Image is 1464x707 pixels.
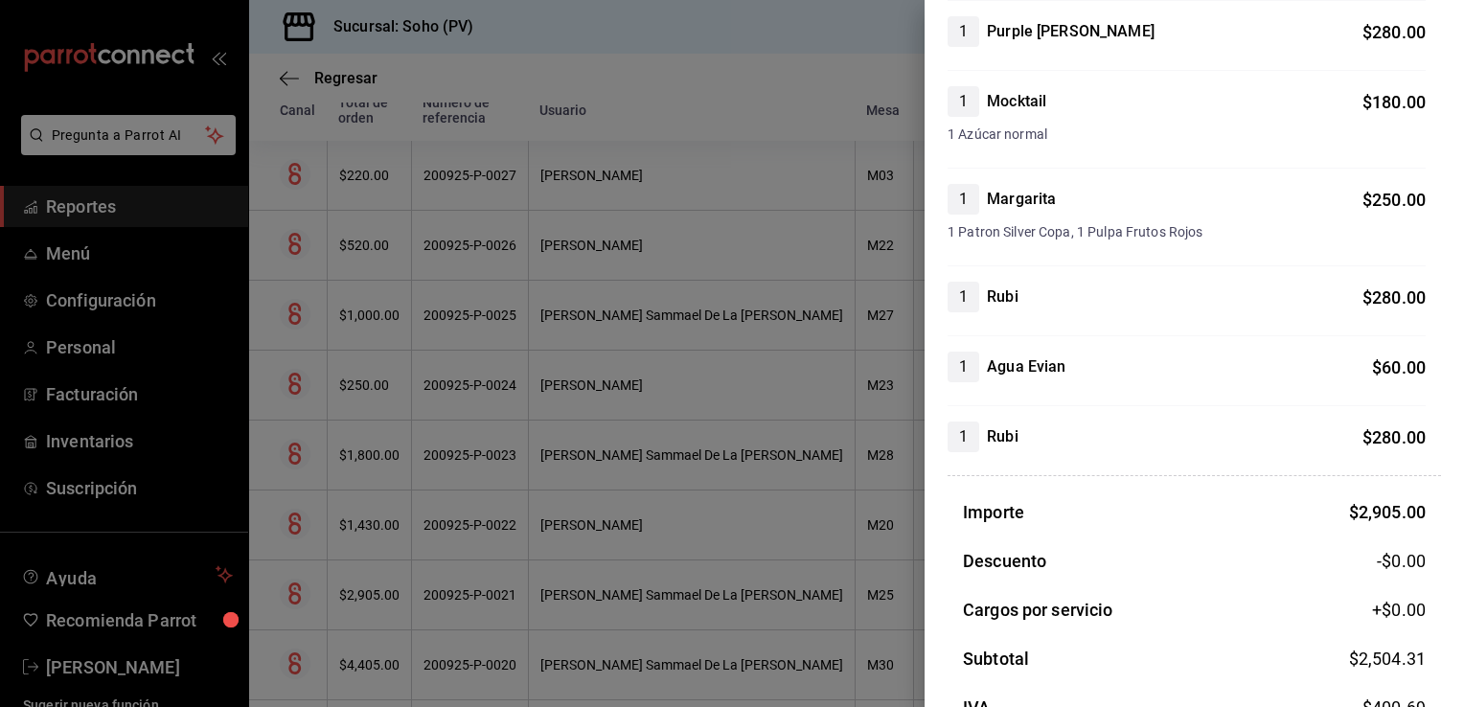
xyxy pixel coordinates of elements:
[948,355,979,378] span: 1
[963,499,1024,525] h3: Importe
[1349,649,1426,669] span: $ 2,504.31
[948,425,979,448] span: 1
[987,425,1018,448] h4: Rubi
[963,597,1113,623] h3: Cargos por servicio
[963,646,1029,672] h3: Subtotal
[963,548,1046,574] h3: Descuento
[987,285,1018,308] h4: Rubi
[1362,22,1426,42] span: $ 280.00
[948,285,979,308] span: 1
[1372,597,1426,623] span: +$ 0.00
[948,125,1426,145] span: 1 Azúcar normal
[1362,427,1426,447] span: $ 280.00
[987,355,1065,378] h4: Agua Evian
[1362,190,1426,210] span: $ 250.00
[948,222,1426,242] span: 1 Patron Silver Copa, 1 Pulpa Frutos Rojos
[1362,92,1426,112] span: $ 180.00
[987,90,1046,113] h4: Mocktail
[987,20,1155,43] h4: Purple [PERSON_NAME]
[1362,287,1426,308] span: $ 280.00
[948,20,979,43] span: 1
[1372,357,1426,377] span: $ 60.00
[1377,548,1426,574] span: -$0.00
[948,90,979,113] span: 1
[948,188,979,211] span: 1
[987,188,1056,211] h4: Margarita
[1349,502,1426,522] span: $ 2,905.00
